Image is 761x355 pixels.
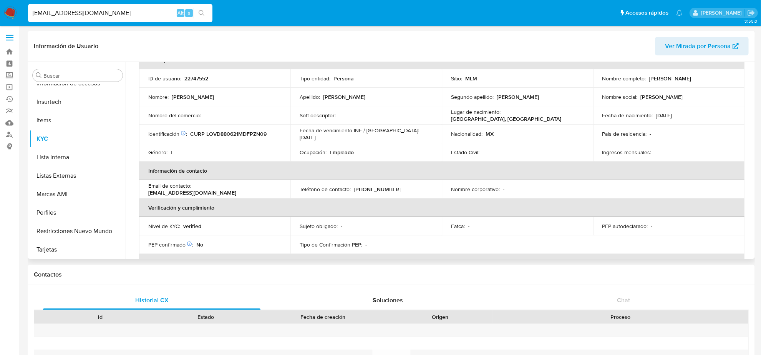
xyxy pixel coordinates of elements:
[148,75,181,82] p: ID de usuario :
[451,115,561,122] p: [GEOGRAPHIC_DATA], [GEOGRAPHIC_DATA]
[196,241,203,248] p: No
[34,42,98,50] h1: Información de Usuario
[468,223,469,230] p: -
[36,72,42,78] button: Buscar
[30,167,126,185] button: Listas Externas
[194,8,209,18] button: search-icon
[486,130,494,137] p: MX
[148,189,236,196] p: [EMAIL_ADDRESS][DOMAIN_NAME]
[300,134,316,141] p: [DATE]
[665,37,731,55] span: Ver Mirada por Persona
[135,296,169,305] span: Historial CX
[451,108,501,115] p: Lugar de nacimiento :
[701,9,744,17] p: cesar.gonzalez@mercadolibre.com.mx
[177,9,184,17] span: Alt
[330,149,354,156] p: Empleado
[148,182,191,189] p: Email de contacto :
[451,130,482,137] p: Nacionalidad :
[333,75,354,82] p: Persona
[300,241,362,248] p: Tipo de Confirmación PEP :
[649,75,691,82] p: [PERSON_NAME]
[451,223,465,230] p: Fatca :
[625,9,668,17] span: Accesos rápidos
[300,127,419,134] p: Fecha de vencimiento INE / [GEOGRAPHIC_DATA] :
[465,75,477,82] p: MLM
[30,111,126,130] button: Items
[656,112,672,119] p: [DATE]
[451,186,500,193] p: Nombre corporativo :
[323,93,365,100] p: [PERSON_NAME]
[188,9,190,17] span: s
[30,203,126,222] button: Perfiles
[339,112,340,119] p: -
[373,296,403,305] span: Soluciones
[300,186,351,193] p: Teléfono de contacto :
[28,8,212,18] input: Buscar usuario o caso...
[365,241,367,248] p: -
[204,112,206,119] p: -
[139,198,744,217] th: Verificación y cumplimiento
[300,112,336,119] p: Soft descriptor :
[148,223,180,230] p: Nivel de KYC :
[602,93,638,100] p: Nombre social :
[300,223,338,230] p: Sujeto obligado :
[172,93,214,100] p: [PERSON_NAME]
[30,148,126,167] button: Lista Interna
[617,296,630,305] span: Chat
[30,130,126,148] button: KYC
[300,75,330,82] p: Tipo entidad :
[34,271,749,278] h1: Contactos
[148,112,201,119] p: Nombre del comercio :
[641,93,683,100] p: [PERSON_NAME]
[602,130,647,137] p: País de residencia :
[171,149,174,156] p: F
[451,93,494,100] p: Segundo apellido :
[190,130,267,137] p: CURP LOVD880621MDFPZN09
[676,10,683,16] a: Notificaciones
[264,313,382,321] div: Fecha de creación
[482,149,484,156] p: -
[602,112,653,119] p: Fecha de nacimiento :
[148,241,193,248] p: PEP confirmado :
[655,149,656,156] p: -
[30,185,126,203] button: Marcas AML
[184,75,208,82] p: 22747552
[655,37,749,55] button: Ver Mirada por Persona
[53,313,148,321] div: Id
[503,186,504,193] p: -
[148,93,169,100] p: Nombre :
[354,186,401,193] p: [PHONE_NUMBER]
[602,149,652,156] p: Ingresos mensuales :
[139,254,744,272] th: Datos transaccionales
[602,75,646,82] p: Nombre completo :
[498,313,743,321] div: Proceso
[747,9,755,17] a: Salir
[451,75,462,82] p: Sitio :
[158,313,253,321] div: Estado
[43,72,119,79] input: Buscar
[300,93,320,100] p: Apellido :
[30,240,126,259] button: Tarjetas
[393,313,487,321] div: Origen
[148,149,167,156] p: Género :
[148,130,187,137] p: Identificación :
[139,162,744,180] th: Información de contacto
[451,149,479,156] p: Estado Civil :
[497,93,539,100] p: [PERSON_NAME]
[30,93,126,111] button: Insurtech
[341,223,342,230] p: -
[30,222,126,240] button: Restricciones Nuevo Mundo
[300,149,327,156] p: Ocupación :
[183,223,201,230] p: verified
[650,130,652,137] p: -
[651,223,653,230] p: -
[602,223,648,230] p: PEP autodeclarado :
